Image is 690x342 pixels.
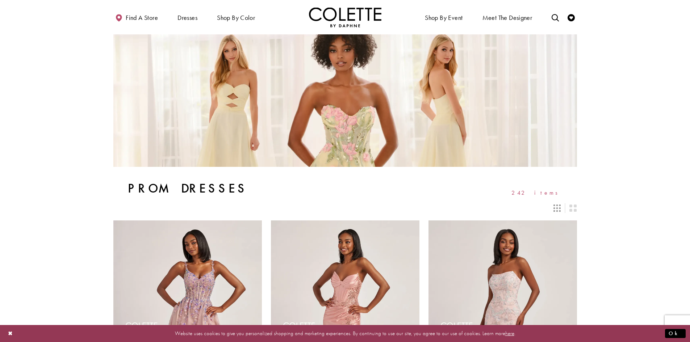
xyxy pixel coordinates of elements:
a: Find a store [113,7,160,27]
span: Switch layout to 3 columns [553,204,561,212]
span: Shop By Event [423,7,464,27]
span: Dresses [176,7,199,27]
span: Switch layout to 2 columns [569,204,577,212]
div: Layout Controls [109,200,581,216]
button: Submit Dialog [665,329,686,338]
p: Website uses cookies to give you personalized shopping and marketing experiences. By continuing t... [52,329,638,338]
a: Check Wishlist [566,7,577,27]
a: Toggle search [550,7,561,27]
img: Colette by Daphne [309,7,381,27]
span: Shop by color [217,14,255,21]
span: Dresses [177,14,197,21]
span: 242 items [511,190,563,196]
button: Close Dialog [4,327,17,340]
span: Shop by color [215,7,257,27]
a: here [505,330,514,337]
a: Meet the designer [481,7,534,27]
span: Meet the designer [482,14,532,21]
span: Find a store [126,14,158,21]
span: Shop By Event [425,14,463,21]
h1: Prom Dresses [128,181,248,196]
a: Visit Home Page [309,7,381,27]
